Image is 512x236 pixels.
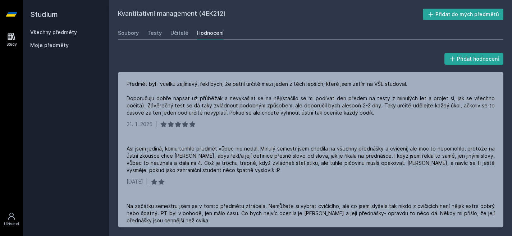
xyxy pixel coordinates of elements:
[155,121,157,128] div: |
[118,29,139,37] div: Soubory
[30,29,77,35] a: Všechny předměty
[127,121,152,128] div: 21. 1. 2025
[127,145,495,174] div: Asi jsem jediná, komu tenhle předmět vůbec nic nedal. Minulý semestr jsem chodila na všechny před...
[197,26,224,40] a: Hodnocení
[146,178,148,185] div: |
[127,203,495,224] div: Na začátku semestru jsem se v tomto předmětu ztrácela. Nemůžete si vybrat cvičícího, ale co jsem ...
[197,29,224,37] div: Hodnocení
[1,29,22,51] a: Study
[30,42,69,49] span: Moje předměty
[6,42,17,47] div: Study
[444,53,504,65] button: Přidat hodnocení
[127,80,495,116] div: Předmět byl i vcelku zajímavý, řekl bych, že patřil určitě mezi jeden z těch lepších, které jsem ...
[127,178,143,185] div: [DATE]
[147,26,162,40] a: Testy
[170,26,188,40] a: Učitelé
[423,9,504,20] button: Přidat do mých předmětů
[147,29,162,37] div: Testy
[1,208,22,230] a: Uživatel
[118,9,423,20] h2: Kvantitativní management (4EK212)
[118,26,139,40] a: Soubory
[170,29,188,37] div: Učitelé
[4,221,19,227] div: Uživatel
